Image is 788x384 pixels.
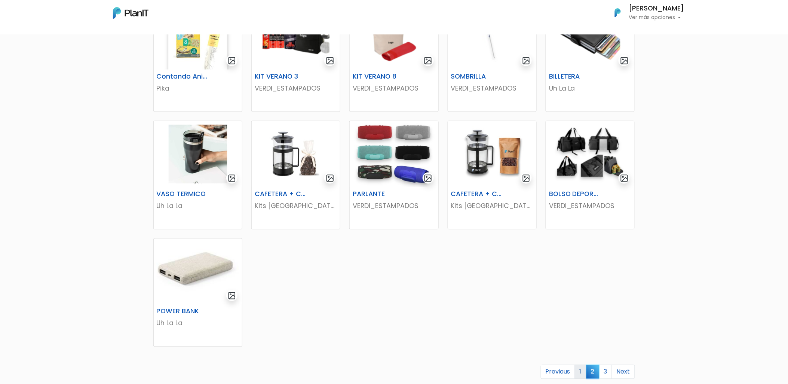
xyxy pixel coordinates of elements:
[620,174,629,183] img: gallery-light
[228,174,236,183] img: gallery-light
[326,57,334,65] img: gallery-light
[157,83,239,93] p: Pika
[349,121,438,229] a: gallery-light PARLANTE VERDI_ESTAMPADOS
[157,319,239,328] p: Uh La La
[610,4,626,21] img: PlanIt Logo
[545,190,605,198] h6: BOLSO DEPORTIVO
[154,121,242,187] img: thumb_WhatsApp_Image_2023-04-20_at_11.36.09.jpg
[228,292,236,300] img: gallery-light
[448,121,536,187] img: thumb_DA94E2CF-B819-43A9-ABEE-A867DEA1475D.jpeg
[255,201,337,211] p: Kits [GEOGRAPHIC_DATA]
[348,73,409,80] h6: KIT VERANO 8
[612,365,635,379] a: Next
[546,121,634,187] img: thumb_Captura_de_pantalla_2025-05-29_132914.png
[152,190,213,198] h6: VASO TERMICO
[448,4,536,70] img: thumb_BD93420D-603B-4D67-A59E-6FB358A47D23.jpeg
[252,4,340,70] img: thumb_Captura_de_pantalla_2025-09-09_101044.png
[575,365,586,379] a: 1
[157,201,239,211] p: Uh La La
[350,4,438,70] img: thumb_Captura_de_pantalla_2025-09-09_103452.png
[586,365,600,379] span: 2
[152,73,213,80] h6: Contando Animales Puzle + Lamina Gigante
[451,201,533,211] p: Kits [GEOGRAPHIC_DATA]
[353,83,435,93] p: VERDI_ESTAMPADOS
[152,308,213,316] h6: POWER BANK
[39,7,108,22] div: ¿Necesitás ayuda?
[620,57,629,65] img: gallery-light
[447,73,508,80] h6: SOMBRILLA
[250,73,311,80] h6: KIT VERANO 3
[251,3,340,112] a: gallery-light KIT VERANO 3 VERDI_ESTAMPADOS
[251,121,340,229] a: gallery-light CAFETERA + CHOCOLATE Kits [GEOGRAPHIC_DATA]
[451,83,533,93] p: VERDI_ESTAMPADOS
[545,73,605,80] h6: BILLETERA
[353,201,435,211] p: VERDI_ESTAMPADOS
[228,57,236,65] img: gallery-light
[255,83,337,93] p: VERDI_ESTAMPADOS
[448,3,537,112] a: gallery-light SOMBRILLA VERDI_ESTAMPADOS
[153,238,242,347] a: gallery-light POWER BANK Uh La La
[153,121,242,229] a: gallery-light VASO TERMICO Uh La La
[448,121,537,229] a: gallery-light CAFETERA + CAFÉ Kits [GEOGRAPHIC_DATA]
[424,57,432,65] img: gallery-light
[522,57,531,65] img: gallery-light
[326,174,334,183] img: gallery-light
[549,83,631,93] p: Uh La La
[348,190,409,198] h6: PARLANTE
[447,190,508,198] h6: CAFETERA + CAFÉ
[546,121,635,229] a: gallery-light BOLSO DEPORTIVO VERDI_ESTAMPADOS
[629,5,684,12] h6: [PERSON_NAME]
[154,239,242,305] img: thumb_WhatsApp_Image_2025-06-21_at_11.38.19.jpeg
[546,3,635,112] a: gallery-light BILLETERA Uh La La
[154,4,242,70] img: thumb_2FDA6350-6045-48DC-94DD-55C445378348-Photoroom__12_.jpg
[629,15,684,20] p: Ver más opciones
[541,365,575,379] a: Previous
[113,7,148,19] img: PlanIt Logo
[599,365,612,379] a: 3
[522,174,531,183] img: gallery-light
[252,121,340,187] img: thumb_C14F583B-8ACB-4322-A191-B199E8EE9A61.jpeg
[549,201,631,211] p: VERDI_ESTAMPADOS
[250,190,311,198] h6: CAFETERA + CHOCOLATE
[350,121,438,187] img: thumb_2000___2000-Photoroom_-_2024-09-26T150532.072.jpg
[546,4,634,70] img: thumb_Captura_de_pantalla_2025-09-08_093528.png
[153,3,242,112] a: gallery-light Contando Animales Puzle + Lamina Gigante Pika
[424,174,432,183] img: gallery-light
[605,3,684,22] button: PlanIt Logo [PERSON_NAME] Ver más opciones
[349,3,438,112] a: gallery-light KIT VERANO 8 VERDI_ESTAMPADOS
